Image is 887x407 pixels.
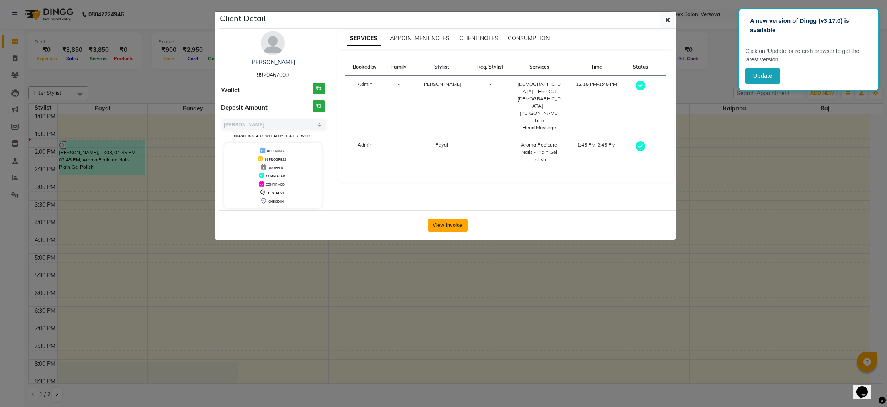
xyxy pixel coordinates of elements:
[313,83,325,94] h3: ₹0
[268,191,285,195] span: TENTATIVE
[265,157,286,161] span: IN PROGRESS
[428,219,468,232] button: View Invoice
[257,71,289,79] span: 9920467009
[516,124,562,131] div: Head Massage
[267,149,284,153] span: UPCOMING
[745,68,780,84] button: Update
[853,375,879,399] iframe: chat widget
[516,95,562,124] div: [DEMOGRAPHIC_DATA] - [PERSON_NAME] Trim
[567,59,626,76] th: Time
[435,142,448,148] span: Payal
[261,31,285,55] img: avatar
[516,141,562,149] div: Aroma Pedicure
[384,59,413,76] th: Family
[234,134,312,138] small: Change in status will apply to all services.
[384,136,413,168] td: -
[470,136,511,168] td: -
[422,81,461,87] span: [PERSON_NAME]
[221,85,240,95] span: Wallet
[345,136,384,168] td: Admin
[345,76,384,136] td: Admin
[516,81,562,95] div: [DEMOGRAPHIC_DATA] - Hair Cut
[516,149,562,163] div: Nails - Plain Gel Polish
[508,35,550,42] span: CONSUMPTION
[413,59,470,76] th: Stylist
[511,59,567,76] th: Services
[390,35,450,42] span: APPOINTMENT NOTES
[266,183,285,187] span: CONFIRMED
[250,59,295,66] a: [PERSON_NAME]
[567,76,626,136] td: 12:15 PM-1:45 PM
[268,166,283,170] span: DROPPED
[745,47,872,64] p: Click on ‘Update’ or refersh browser to get the latest version.
[626,59,655,76] th: Status
[313,100,325,112] h3: ₹0
[268,199,284,203] span: CHECK-IN
[384,76,413,136] td: -
[266,174,285,178] span: COMPLETED
[347,31,381,46] span: SERVICES
[345,59,384,76] th: Booked by
[221,103,268,112] span: Deposit Amount
[750,16,867,35] p: A new version of Dingg (v3.17.0) is available
[567,136,626,168] td: 1:45 PM-2:45 PM
[470,59,511,76] th: Req. Stylist
[470,76,511,136] td: -
[220,12,266,24] h5: Client Detail
[460,35,499,42] span: CLIENT NOTES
